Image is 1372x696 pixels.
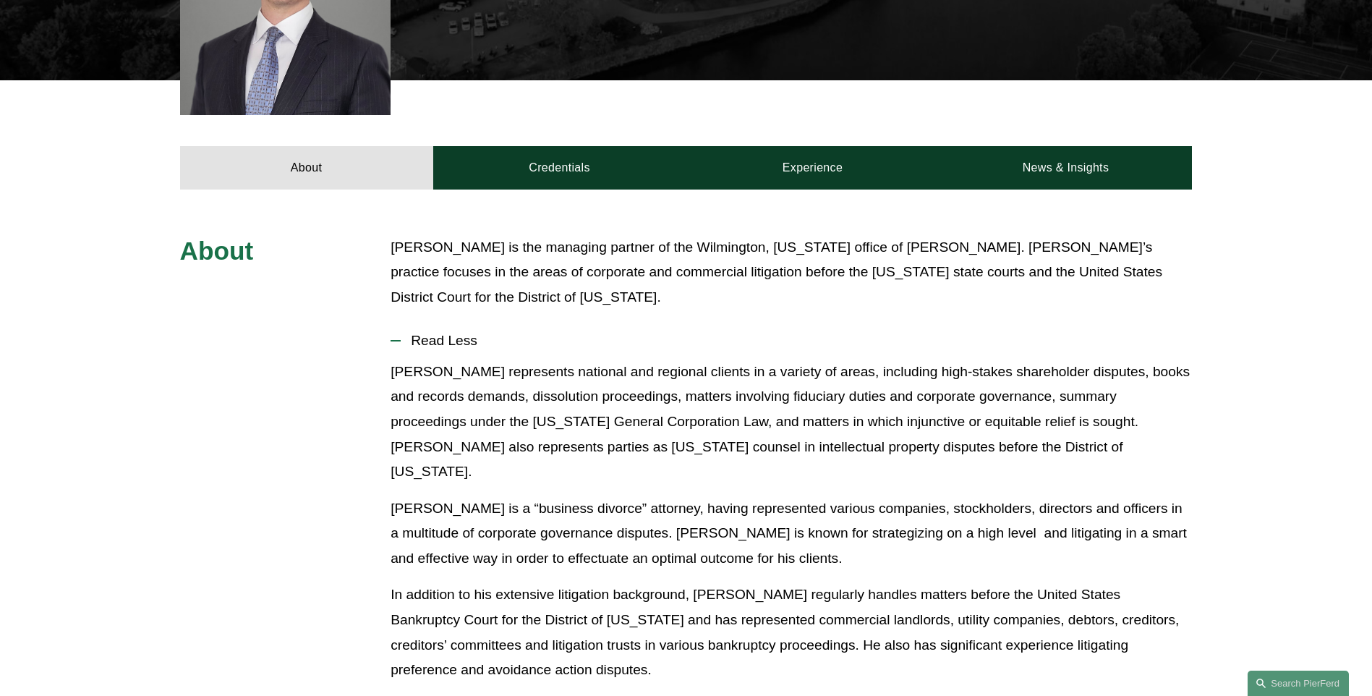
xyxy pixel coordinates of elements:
[686,146,939,190] a: Experience
[939,146,1192,190] a: News & Insights
[180,237,254,265] span: About
[391,322,1192,360] button: Read Less
[391,360,1192,485] p: [PERSON_NAME] represents national and regional clients in a variety of areas, including high-stak...
[401,333,1192,349] span: Read Less
[433,146,686,190] a: Credentials
[391,496,1192,572] p: [PERSON_NAME] is a “business divorce” attorney, having represented various companies, stockholder...
[391,235,1192,310] p: [PERSON_NAME] is the managing partner of the Wilmington, [US_STATE] office of [PERSON_NAME]. [PER...
[180,146,433,190] a: About
[1248,671,1349,696] a: Search this site
[391,582,1192,682] p: In addition to his extensive litigation background, [PERSON_NAME] regularly handles matters befor...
